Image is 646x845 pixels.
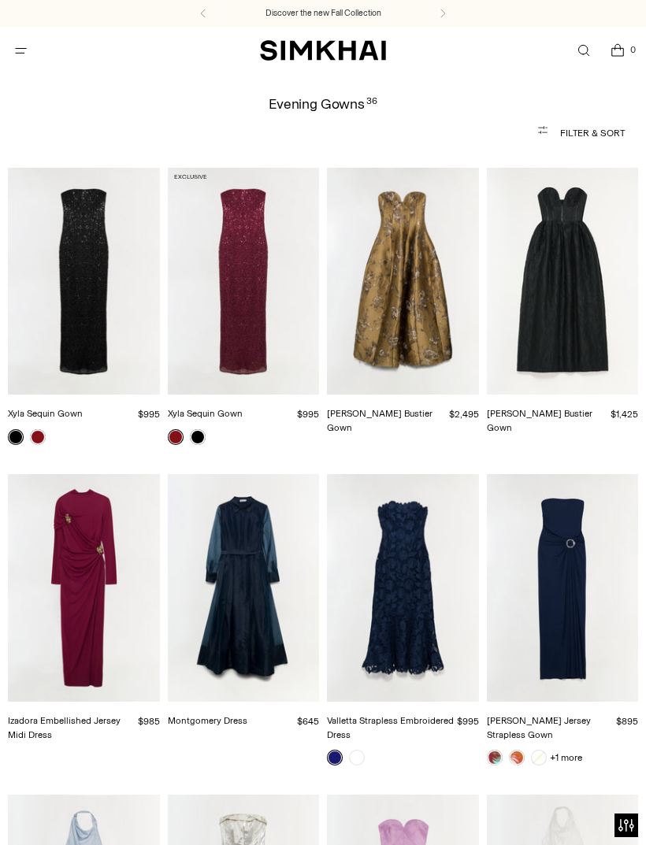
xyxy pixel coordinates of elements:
a: Discover the new Fall Collection [265,7,381,20]
a: Xyla Sequin Gown [168,168,320,395]
a: Adeena Jacquard Bustier Gown [487,168,639,395]
span: $985 [138,716,160,727]
a: Xyla Sequin Gown [8,408,83,419]
span: $995 [297,409,319,420]
a: Emma Jersey Strapless Gown [487,474,639,702]
a: Izadora Embellished Jersey Midi Dress [8,715,121,740]
span: $1,425 [611,409,638,420]
a: Elaria Jacquard Bustier Gown [327,168,479,395]
button: Filter & Sort [21,117,625,149]
a: [PERSON_NAME] Bustier Gown [487,408,592,433]
a: Izadora Embellished Jersey Midi Dress [8,474,160,702]
a: Open search modal [567,35,600,67]
a: Valletta Strapless Embroidered Dress [327,715,454,740]
a: [PERSON_NAME] Bustier Gown [327,408,433,433]
span: $995 [138,409,160,420]
a: Montgomery Dress [168,474,320,702]
h1: Evening Gowns [269,97,377,111]
a: Montgomery Dress [168,715,247,726]
a: Xyla Sequin Gown [8,168,160,395]
div: 36 [366,97,377,111]
a: Open cart modal [601,35,633,67]
a: Xyla Sequin Gown [168,408,243,419]
span: 0 [626,43,640,57]
span: $645 [297,716,319,727]
button: Open menu modal [5,35,37,67]
span: $995 [457,716,479,727]
a: +1 more [550,747,582,769]
span: $2,495 [449,409,479,420]
a: Valletta Strapless Embroidered Dress [327,474,479,702]
a: SIMKHAI [260,39,386,62]
a: [PERSON_NAME] Jersey Strapless Gown [487,715,591,740]
span: $895 [616,716,638,727]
